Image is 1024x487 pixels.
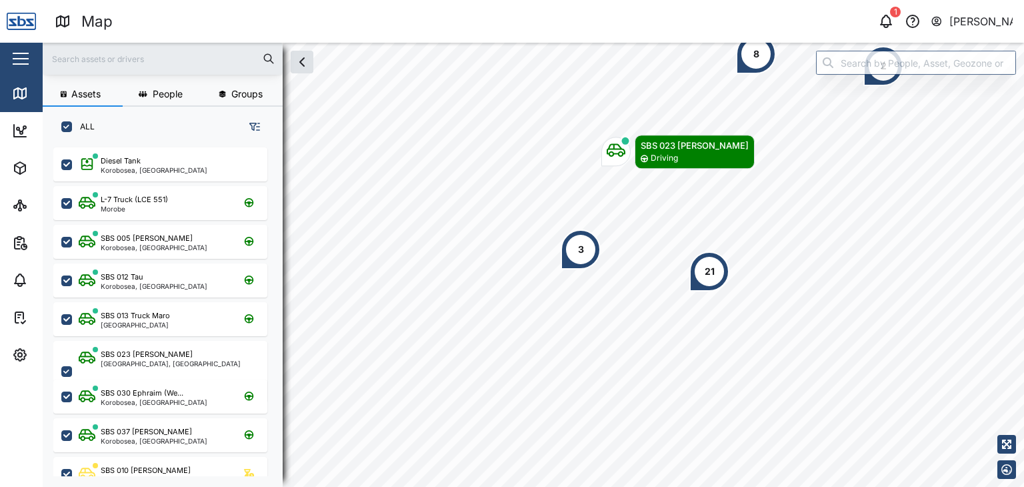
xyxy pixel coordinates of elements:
[816,51,1016,75] input: Search by People, Asset, Geozone or Place
[689,252,729,292] div: Map marker
[101,205,168,212] div: Morobe
[101,167,207,173] div: Korobosea, [GEOGRAPHIC_DATA]
[930,12,1013,31] button: [PERSON_NAME]
[736,34,776,74] div: Map marker
[231,89,263,99] span: Groups
[863,46,903,86] div: Map marker
[71,89,101,99] span: Assets
[153,89,183,99] span: People
[101,388,183,399] div: SBS 030 Ephraim (We...
[601,135,755,169] div: Map marker
[101,438,207,444] div: Korobosea, [GEOGRAPHIC_DATA]
[35,161,76,175] div: Assets
[101,426,192,438] div: SBS 037 [PERSON_NAME]
[101,272,143,283] div: SBS 012 Tau
[35,310,71,325] div: Tasks
[101,399,207,406] div: Korobosea, [GEOGRAPHIC_DATA]
[51,49,275,69] input: Search assets or drivers
[53,143,282,476] div: grid
[35,198,67,213] div: Sites
[101,310,170,322] div: SBS 013 Truck Maro
[101,465,191,476] div: SBS 010 [PERSON_NAME]
[705,264,715,279] div: 21
[35,235,80,250] div: Reports
[43,43,1024,487] canvas: Map
[101,322,170,328] div: [GEOGRAPHIC_DATA]
[753,47,759,61] div: 8
[578,242,584,257] div: 3
[81,10,113,33] div: Map
[561,229,601,270] div: Map marker
[101,360,241,367] div: [GEOGRAPHIC_DATA], [GEOGRAPHIC_DATA]
[35,348,82,362] div: Settings
[641,139,749,152] div: SBS 023 [PERSON_NAME]
[7,7,36,36] img: Main Logo
[101,233,193,244] div: SBS 005 [PERSON_NAME]
[101,194,168,205] div: L-7 Truck (LCE 551)
[35,273,76,288] div: Alarms
[101,155,141,167] div: Diesel Tank
[72,121,95,132] label: ALL
[101,349,193,360] div: SBS 023 [PERSON_NAME]
[101,244,207,251] div: Korobosea, [GEOGRAPHIC_DATA]
[35,86,65,101] div: Map
[651,152,678,165] div: Driving
[890,7,901,17] div: 1
[949,13,1013,30] div: [PERSON_NAME]
[101,283,207,290] div: Korobosea, [GEOGRAPHIC_DATA]
[35,123,95,138] div: Dashboard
